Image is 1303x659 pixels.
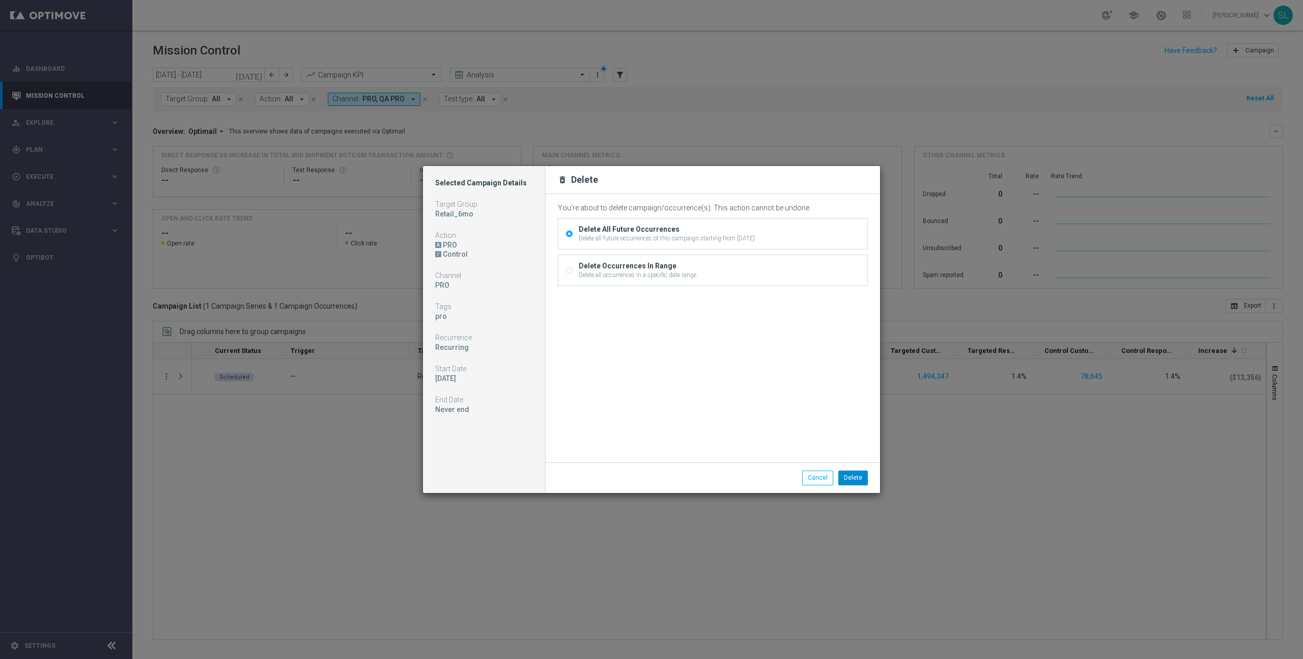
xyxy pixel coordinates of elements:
div: Recurring [435,343,533,352]
div: Never end [435,405,533,414]
div: Channel [435,271,533,280]
div: Target Group [435,200,533,209]
div: Recurrence [435,333,533,342]
div: DN [435,250,533,259]
div: Start Date [435,364,533,373]
div: A [435,242,441,248]
div: PRO [435,240,533,250]
div: pro [435,312,533,321]
i: delete_forever [558,175,567,184]
div: Delete all future occurrences of this campaign starting from [DATE] [579,234,755,243]
div: Action [435,231,533,240]
h1: Selected Campaign Details [435,178,533,187]
div: End Date [435,395,533,404]
div: PRO [435,281,533,290]
div: Control [443,250,533,259]
button: Delete [838,471,868,485]
div: Delete All Future Occurrences [579,225,755,234]
div: Delete Occurrences In Range [579,261,696,270]
div: PRO [443,240,533,250]
div: Tags [435,302,533,311]
div: Retail_6mo [435,209,533,218]
div: Delete all occurrences in a specific date range [579,270,696,280]
div: / [435,251,441,257]
button: Cancel [802,471,833,485]
div: You’re about to delete campaign/occurrence(s). This action cannot be undone. [558,204,868,212]
div: 22 Mar 2023, Wednesday [435,374,533,383]
h2: Delete [571,174,598,186]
